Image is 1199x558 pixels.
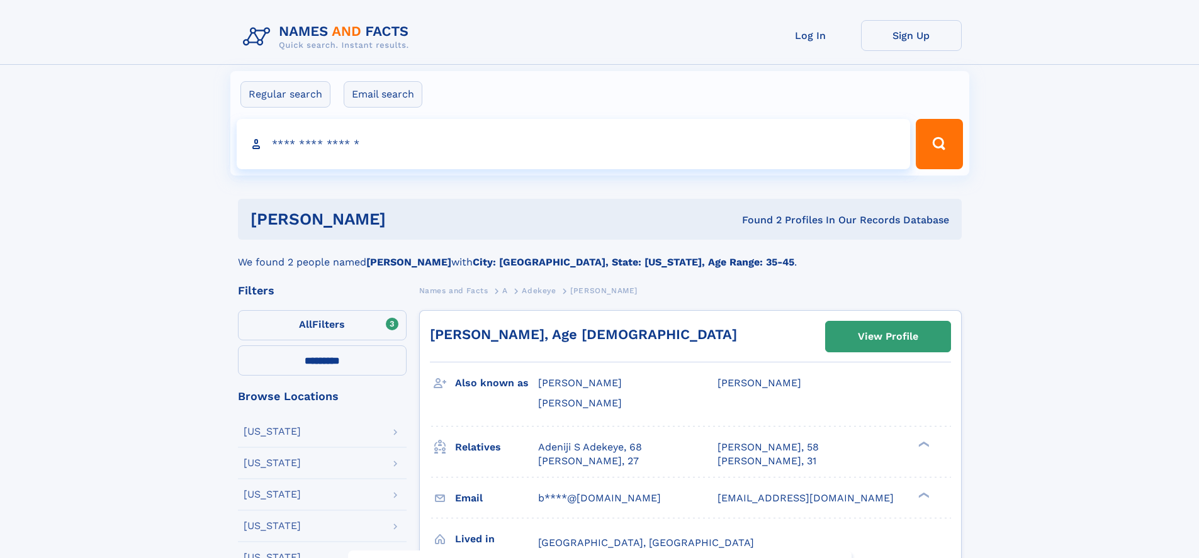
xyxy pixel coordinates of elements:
[244,489,301,499] div: [US_STATE]
[564,213,949,227] div: Found 2 Profiles In Our Records Database
[718,454,816,468] a: [PERSON_NAME], 31
[538,440,642,454] a: Adeniji S Adekeye, 68
[240,81,330,108] label: Regular search
[570,286,638,295] span: [PERSON_NAME]
[915,440,930,448] div: ❯
[916,119,962,169] button: Search Button
[244,521,301,531] div: [US_STATE]
[538,377,622,389] span: [PERSON_NAME]
[238,391,407,402] div: Browse Locations
[522,282,556,298] a: Adekeye
[419,282,488,298] a: Names and Facts
[430,326,737,342] a: [PERSON_NAME], Age [DEMOGRAPHIC_DATA]
[238,240,962,270] div: We found 2 people named with .
[538,454,639,468] a: [PERSON_NAME], 27
[718,440,819,454] a: [PERSON_NAME], 58
[502,282,508,298] a: A
[858,322,918,351] div: View Profile
[455,437,538,458] h3: Relatives
[238,285,407,296] div: Filters
[522,286,556,295] span: Adekeye
[238,20,419,54] img: Logo Names and Facts
[244,458,301,468] div: [US_STATE]
[455,372,538,394] h3: Also known as
[238,310,407,340] label: Filters
[915,491,930,499] div: ❯
[538,537,754,549] span: [GEOGRAPHIC_DATA], [GEOGRAPHIC_DATA]
[502,286,508,295] span: A
[455,488,538,509] h3: Email
[344,81,422,108] label: Email search
[718,377,801,389] span: [PERSON_NAME]
[861,20,962,51] a: Sign Up
[244,427,301,437] div: [US_STATE]
[718,492,894,504] span: [EMAIL_ADDRESS][DOMAIN_NAME]
[455,528,538,550] h3: Lived in
[250,211,564,227] h1: [PERSON_NAME]
[538,397,622,409] span: [PERSON_NAME]
[299,318,312,330] span: All
[366,256,451,268] b: [PERSON_NAME]
[826,321,950,352] a: View Profile
[473,256,794,268] b: City: [GEOGRAPHIC_DATA], State: [US_STATE], Age Range: 35-45
[760,20,861,51] a: Log In
[237,119,911,169] input: search input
